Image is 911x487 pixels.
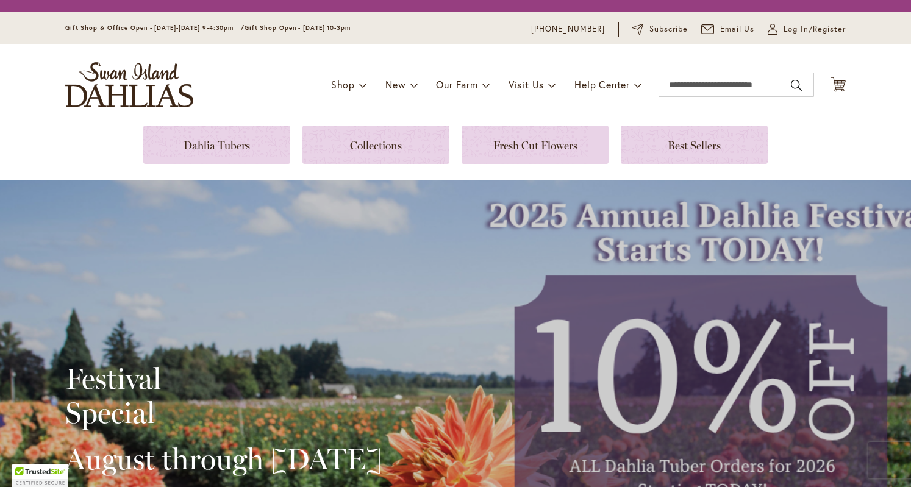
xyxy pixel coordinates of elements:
[436,78,477,91] span: Our Farm
[331,78,355,91] span: Shop
[509,78,544,91] span: Visit Us
[720,23,755,35] span: Email Us
[65,62,193,107] a: store logo
[531,23,605,35] a: [PHONE_NUMBER]
[768,23,846,35] a: Log In/Register
[385,78,405,91] span: New
[784,23,846,35] span: Log In/Register
[245,24,351,32] span: Gift Shop Open - [DATE] 10-3pm
[632,23,688,35] a: Subscribe
[65,442,382,476] h2: August through [DATE]
[65,361,382,430] h2: Festival Special
[574,78,630,91] span: Help Center
[65,24,245,32] span: Gift Shop & Office Open - [DATE]-[DATE] 9-4:30pm /
[791,76,802,95] button: Search
[649,23,688,35] span: Subscribe
[701,23,755,35] a: Email Us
